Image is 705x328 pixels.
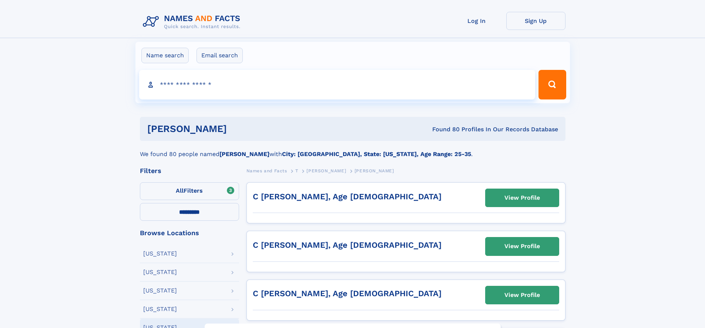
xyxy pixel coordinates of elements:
a: Sign Up [506,12,565,30]
a: Log In [447,12,506,30]
a: C [PERSON_NAME], Age [DEMOGRAPHIC_DATA] [253,289,442,298]
div: Found 80 Profiles In Our Records Database [329,125,558,133]
a: T [295,166,298,175]
div: View Profile [504,189,540,206]
a: View Profile [486,189,559,207]
input: search input [139,70,536,99]
div: [US_STATE] [143,288,177,294]
div: View Profile [504,238,540,255]
a: [PERSON_NAME] [306,166,346,175]
div: Filters [140,168,239,174]
div: [US_STATE] [143,269,177,275]
div: We found 80 people named with . [140,141,565,159]
label: Filters [140,182,239,200]
label: Name search [141,48,189,63]
img: Logo Names and Facts [140,12,246,32]
a: Names and Facts [246,166,287,175]
div: [US_STATE] [143,306,177,312]
span: [PERSON_NAME] [355,168,394,173]
button: Search Button [538,70,566,99]
a: View Profile [486,286,559,304]
div: Browse Locations [140,230,239,236]
a: C [PERSON_NAME], Age [DEMOGRAPHIC_DATA] [253,240,442,250]
div: View Profile [504,287,540,304]
span: T [295,168,298,173]
span: [PERSON_NAME] [306,168,346,173]
div: [US_STATE] [143,251,177,257]
b: [PERSON_NAME] [219,151,269,158]
h1: [PERSON_NAME] [147,124,330,133]
b: City: [GEOGRAPHIC_DATA], State: [US_STATE], Age Range: 25-35 [282,151,471,158]
a: C [PERSON_NAME], Age [DEMOGRAPHIC_DATA] [253,192,442,201]
a: View Profile [486,237,559,255]
label: Email search [197,48,243,63]
span: All [176,187,184,194]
